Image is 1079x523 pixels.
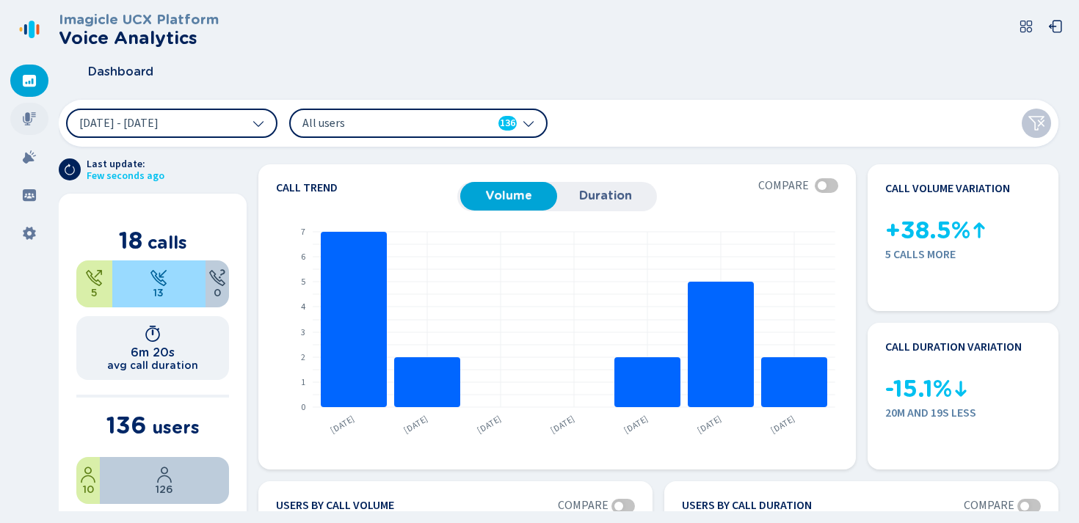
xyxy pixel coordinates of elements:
h2: avg call duration [107,359,198,371]
button: Volume [460,182,557,210]
text: 5 [301,275,305,288]
svg: dashboard-filled [22,73,37,88]
h4: Call trend [276,182,457,194]
text: 1 [301,376,305,388]
span: Compare [758,179,809,192]
text: 4 [301,300,305,312]
text: [DATE] [328,412,357,436]
svg: funnel-disabled [1028,114,1045,132]
span: users [152,417,200,438]
text: [DATE] [548,412,577,436]
button: Duration [557,182,654,210]
h4: Users by call duration [682,499,812,513]
span: 20m and 19s less [885,406,1042,420]
svg: telephone-outbound [85,269,103,287]
div: 7.35% [76,457,100,504]
svg: alarm-filled [22,150,37,164]
span: 18 [119,226,142,255]
div: 72.22% [112,260,206,307]
span: 136 [106,411,147,439]
h1: 6m 20s [131,345,175,359]
span: 10 [83,483,94,495]
svg: telephone-inbound [150,269,167,287]
span: Dashboard [88,65,153,78]
span: 13 [153,287,164,299]
svg: mic-fill [22,111,37,126]
button: Clear filters [1022,109,1051,138]
div: Alarms [10,141,48,173]
h3: Imagicle UCX Platform [59,12,219,28]
span: All users [302,115,471,131]
span: 136 [500,116,515,131]
text: 2 [301,351,305,363]
span: 5 calls more [885,248,1042,261]
svg: unknown-call [208,269,226,287]
span: Compare [558,499,608,512]
div: Groups [10,179,48,211]
span: 0 [214,287,221,299]
svg: arrow-clockwise [64,164,76,175]
span: +38.5% [885,217,970,244]
span: 5 [91,287,98,299]
h4: Call volume variation [885,182,1010,195]
span: Duration [564,189,647,202]
span: Compare [964,499,1014,512]
svg: groups-filled [22,188,37,202]
svg: user-profile [156,466,173,483]
div: 92.65% [100,457,229,504]
h2: Voice Analytics [59,28,219,48]
text: [DATE] [695,412,724,436]
span: 126 [156,483,173,495]
span: Volume [468,189,550,202]
span: -15.1% [885,376,952,403]
h4: Users by call volume [276,499,394,513]
text: [DATE] [769,412,797,436]
text: 3 [301,326,305,338]
svg: kpi-up [970,222,988,239]
h4: Call duration variation [885,340,1022,354]
text: 6 [301,250,305,263]
div: Dashboard [10,65,48,97]
text: [DATE] [402,412,430,436]
svg: chevron-down [253,117,264,129]
svg: chevron-down [523,117,534,129]
text: [DATE] [475,412,504,436]
span: calls [148,232,187,253]
div: Settings [10,217,48,249]
span: [DATE] - [DATE] [79,117,159,129]
svg: kpi-down [952,380,970,398]
button: [DATE] - [DATE] [66,109,277,138]
span: Few seconds ago [87,170,164,182]
text: 7 [301,225,305,238]
svg: timer [144,325,161,343]
div: 0% [206,260,229,307]
text: 0 [301,401,305,413]
span: Last update: [87,158,164,170]
svg: box-arrow-left [1048,19,1063,34]
div: Recordings [10,103,48,135]
text: [DATE] [622,412,650,436]
svg: user-profile [79,466,97,483]
div: 27.78% [76,260,112,307]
